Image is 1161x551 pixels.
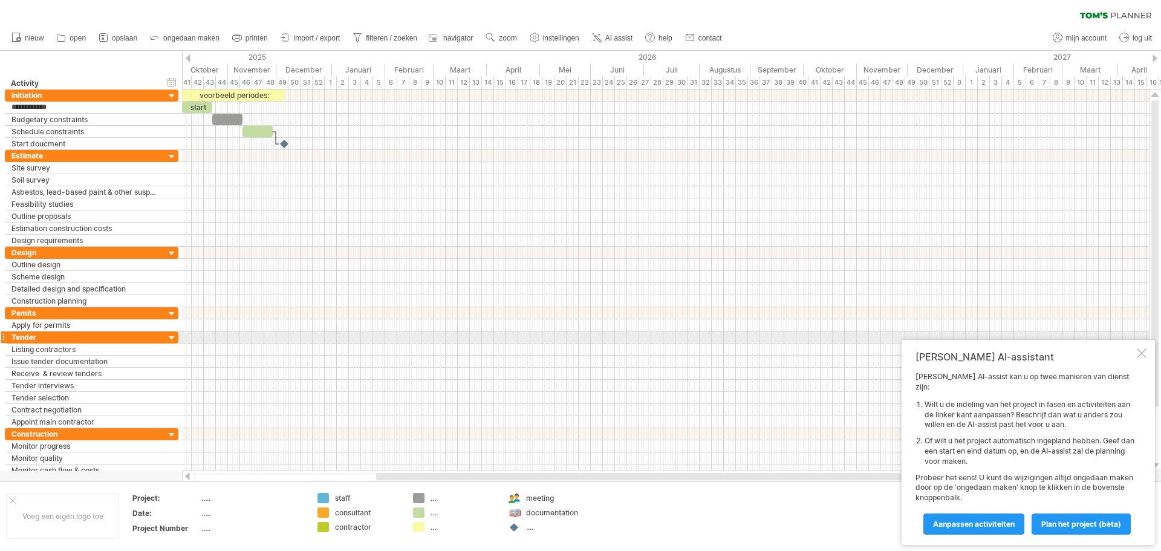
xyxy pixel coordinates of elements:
span: contact [698,34,722,42]
a: Plan het project (bèta) [1032,514,1131,535]
div: .... [431,507,496,518]
div: Mei 2026 [540,64,591,76]
div: Apply for permits [11,319,159,331]
span: filteren / zoeken [366,34,417,42]
div: Estimate [11,150,159,161]
div: 28 [651,76,663,89]
div: 4 [1002,76,1014,89]
div: 3 [990,76,1002,89]
span: ongedaan maken [163,34,220,42]
div: 1 [325,76,337,89]
div: 33 [712,76,724,89]
li: Of wilt u het project automatisch ingepland hebben. Geef dan een start en eind datum op, en de AI... [925,436,1134,466]
div: 44 [216,76,228,89]
div: 30 [675,76,688,89]
div: 4 [361,76,373,89]
div: 3 [349,76,361,89]
div: 35 [736,76,748,89]
div: Outline design [11,259,159,270]
div: Tender selection [11,392,159,403]
div: Tender interviews [11,380,159,391]
div: Issue tender documentation [11,356,159,367]
div: Initiation [11,90,159,101]
div: 47 [252,76,264,89]
div: Appoint main contractor [11,416,159,428]
div: voorbeeld periodes: [182,90,285,101]
div: 47 [881,76,893,89]
div: 7 [1038,76,1050,89]
div: 42 [192,76,204,89]
div: 24 [603,76,615,89]
div: Contract negotiation [11,404,159,416]
div: [PERSON_NAME] AI-assistant [915,351,1134,363]
div: 14 [1123,76,1135,89]
div: 26 [627,76,639,89]
div: 43 [833,76,845,89]
div: 21 [567,76,579,89]
div: 50 [288,76,301,89]
div: Monitor progress [11,440,159,452]
div: November 2026 [857,64,908,76]
div: 13 [470,76,482,89]
div: Feasibility studies [11,198,159,210]
a: mijn account [1050,30,1110,46]
span: import / export [294,34,340,42]
div: Maart 2026 [434,64,487,76]
span: instellingen [543,34,579,42]
div: ..... [201,523,303,533]
a: filteren / zoeken [350,30,421,46]
div: 49 [276,76,288,89]
div: 6 [385,76,397,89]
span: navigator [443,34,473,42]
span: log uit [1133,34,1152,42]
div: Monitor quality [11,452,159,464]
a: ongedaan maken [147,30,223,46]
div: 19 [542,76,554,89]
div: 34 [724,76,736,89]
div: Voeg een eigen logo toe [6,494,119,539]
span: mijn account [1066,34,1107,42]
div: Februari 2026 [385,64,434,76]
div: 44 [845,76,857,89]
div: 51 [929,76,941,89]
div: 9 [1062,76,1075,89]
div: 1 [966,76,978,89]
a: navigator [427,30,476,46]
div: Site survey [11,162,159,174]
div: 42 [821,76,833,89]
div: Scheme design [11,271,159,282]
a: zoom [483,30,520,46]
div: ..... [201,493,303,503]
a: instellingen [527,30,583,46]
div: 8 [1050,76,1062,89]
div: Design requirements [11,235,159,246]
div: 39 [784,76,796,89]
a: log uit [1116,30,1156,46]
div: Estimation construction costs [11,223,159,234]
div: 48 [264,76,276,89]
div: 25 [615,76,627,89]
div: 41 [808,76,821,89]
div: consultant [335,507,401,518]
div: staff [335,493,401,503]
a: import / export [278,30,344,46]
div: Oktober 2026 [804,64,857,76]
div: Detailed design and specification [11,283,159,295]
div: April 2026 [487,64,540,76]
span: printen [246,34,268,42]
span: nieuw [25,34,44,42]
div: Juli 2026 [644,64,700,76]
div: 50 [917,76,929,89]
div: 11 [446,76,458,89]
div: .... [526,522,592,532]
div: September 2026 [750,64,804,76]
div: Asbestos, lead-based paint & other suspect materials [11,186,159,198]
a: nieuw [8,30,47,46]
div: 45 [857,76,869,89]
div: Juni 2026 [591,64,644,76]
div: Construction [11,428,159,440]
div: .... [431,522,496,532]
div: Augustus 2026 [700,64,750,76]
div: 48 [893,76,905,89]
a: opslaan [96,30,141,46]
